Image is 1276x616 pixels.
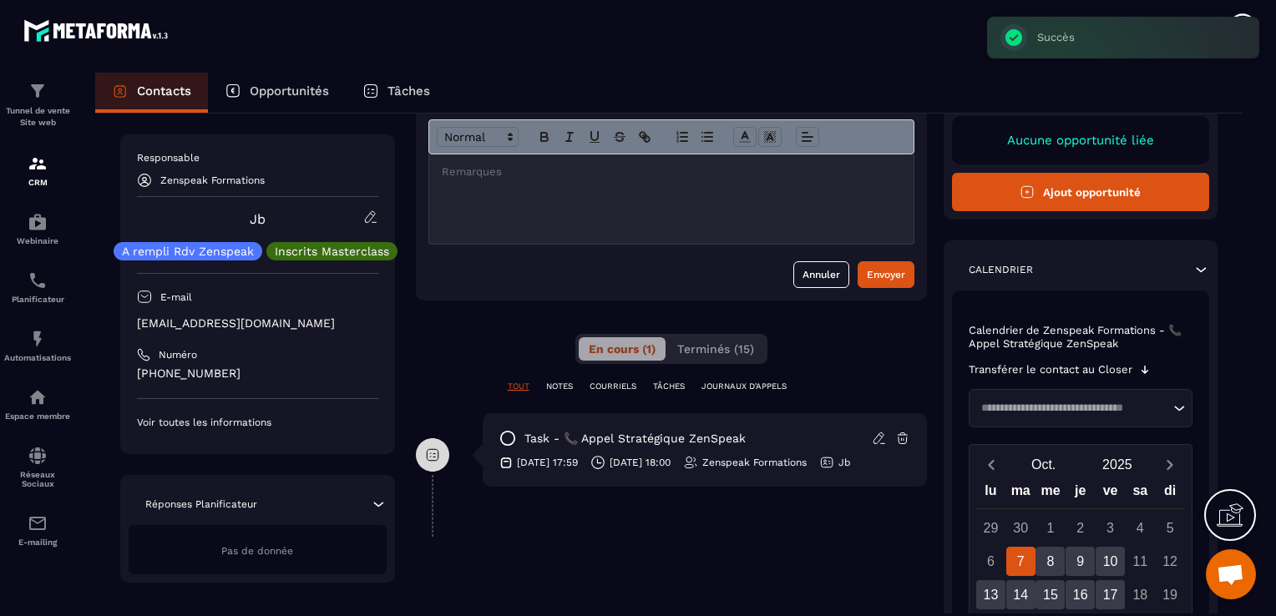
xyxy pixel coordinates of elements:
p: Réseaux Sociaux [4,470,71,488]
div: me [1035,479,1066,508]
a: Opportunités [208,73,346,113]
p: Opportunités [250,83,329,98]
img: logo [23,15,174,46]
div: 2 [1066,513,1095,543]
button: En cours (1) [579,337,666,361]
p: JOURNAUX D'APPELS [701,381,787,392]
div: 8 [1035,547,1065,576]
p: Aucune opportunité liée [969,133,1193,148]
p: Réponses Planificateur [145,497,257,511]
p: task - 📞 Appel Stratégique ZenSpeak [524,431,746,447]
div: 10 [1096,547,1125,576]
div: 17 [1096,580,1125,609]
button: Open months overlay [1007,450,1081,479]
p: E-mailing [4,538,71,547]
span: En cours (1) [589,342,656,356]
button: Previous month [976,453,1007,476]
p: Tâches [387,83,430,98]
img: automations [28,387,48,407]
p: Transférer le contact au Closer [969,363,1132,376]
p: Calendrier de Zenspeak Formations - 📞 Appel Stratégique ZenSpeak [969,324,1193,351]
p: TOUT [508,381,529,392]
div: 5 [1156,513,1185,543]
p: A rempli Rdv Zenspeak [122,245,254,257]
a: emailemailE-mailing [4,501,71,559]
div: sa [1125,479,1155,508]
p: Jb [838,456,851,469]
img: scheduler [28,270,48,290]
p: TÂCHES [653,381,685,392]
div: 7 [1006,547,1035,576]
div: Ouvrir le chat [1206,549,1256,599]
p: Numéro [159,348,197,361]
p: COURRIELS [590,381,636,392]
img: social-network [28,446,48,466]
div: 11 [1126,547,1155,576]
p: [EMAIL_ADDRESS][DOMAIN_NAME] [137,316,378,331]
p: Planificateur [4,295,71,304]
a: automationsautomationsWebinaire [4,199,71,258]
p: Responsable [137,151,378,164]
button: Annuler [793,261,849,288]
p: Tunnel de vente Site web [4,105,71,129]
div: 19 [1156,580,1185,609]
div: 9 [1066,547,1095,576]
p: [PHONE_NUMBER] [137,366,378,381]
button: Next month [1154,453,1185,476]
p: [DATE] 17:59 [517,456,578,469]
a: social-networksocial-networkRéseaux Sociaux [4,433,71,501]
div: Envoyer [867,266,905,283]
div: 14 [1006,580,1035,609]
button: Envoyer [858,261,914,288]
div: 18 [1126,580,1155,609]
button: Terminés (15) [667,337,764,361]
div: 3 [1096,513,1125,543]
p: Zenspeak Formations [702,456,807,469]
p: CRM [4,178,71,187]
button: Open years overlay [1081,450,1154,479]
img: formation [28,154,48,174]
p: [DATE] 18:00 [610,456,671,469]
p: Calendrier [969,263,1033,276]
p: Automatisations [4,353,71,362]
a: automationsautomationsAutomatisations [4,316,71,375]
a: formationformationTunnel de vente Site web [4,68,71,141]
p: Zenspeak Formations [160,174,265,186]
img: automations [28,329,48,349]
div: 4 [1126,513,1155,543]
span: Terminés (15) [677,342,754,356]
button: Ajout opportunité [952,173,1210,211]
a: Contacts [95,73,208,113]
p: Inscrits Masterclass [275,245,389,257]
a: automationsautomationsEspace membre [4,375,71,433]
p: E-mail [160,290,192,304]
input: Search for option [975,400,1170,417]
div: lu [976,479,1006,508]
div: 6 [976,547,1005,576]
div: 12 [1156,547,1185,576]
p: Webinaire [4,236,71,245]
div: ve [1096,479,1126,508]
div: di [1155,479,1185,508]
div: je [1066,479,1096,508]
img: formation [28,81,48,101]
p: Contacts [137,83,191,98]
a: formationformationCRM [4,141,71,199]
span: Pas de donnée [221,545,293,557]
div: 15 [1035,580,1065,609]
p: Voir toutes les informations [137,416,378,429]
a: Jb [250,211,266,227]
div: 1 [1035,513,1065,543]
a: schedulerschedulerPlanificateur [4,258,71,316]
div: 30 [1006,513,1035,543]
a: Tâches [346,73,447,113]
div: 16 [1066,580,1095,609]
div: Search for option [969,389,1193,427]
div: 13 [976,580,1005,609]
p: NOTES [546,381,573,392]
div: 29 [976,513,1005,543]
div: ma [1005,479,1035,508]
img: automations [28,212,48,232]
p: Espace membre [4,412,71,421]
img: email [28,513,48,533]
